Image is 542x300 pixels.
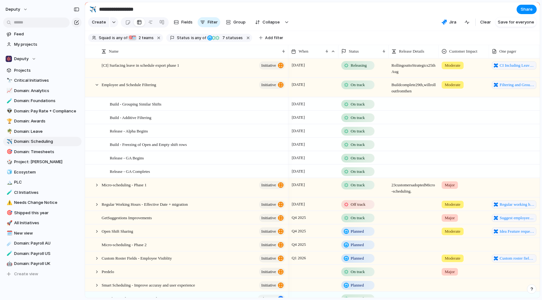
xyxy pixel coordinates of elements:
[445,201,460,208] span: Moderate
[263,19,280,25] span: Collapse
[3,249,82,258] a: 🧪Domain: Payroll US
[7,250,11,257] div: 🧪
[492,200,536,209] a: Regular working hours 2.0 pre-migration improvements
[102,61,179,69] span: [CI] Surfacing leave in schedule export phase 1
[480,19,491,25] span: Clear
[221,35,226,40] span: 7
[290,114,306,121] span: [DATE]
[14,159,79,165] span: Project: [PERSON_NAME]
[7,158,11,166] div: 🎲
[6,6,20,13] span: deputy
[102,254,172,261] span: Custom Roster Fields - Employee Visiblity
[259,214,285,222] button: initiative
[3,198,82,207] div: ⚠️Needs Change Notice
[6,138,12,145] button: ✈️
[102,241,146,248] span: Micro-scheduling - Phase 2
[389,59,438,75] span: Rolling out to Strategics 25th Aug
[3,66,82,75] a: Projects
[449,48,477,54] span: Customer Impact
[137,35,154,41] span: teams
[498,19,534,25] span: Save for everyone
[3,208,82,218] a: 🎯Shipped this year
[14,67,79,74] span: Projects
[259,81,285,89] button: initiative
[110,141,187,148] span: Build - Freezing of Open and Empty shift rows
[7,179,11,186] div: 🏔️
[194,35,206,41] span: any of
[6,251,12,257] button: 🧪
[6,220,12,226] button: 🚀
[3,168,82,177] a: 🧊Ecosystem
[190,34,208,41] button: isany of
[7,87,11,94] div: 📈
[3,116,82,126] a: 🏆Domain: Awards
[3,86,82,96] div: 📈Domain: Analytics
[351,201,365,208] span: Off track
[351,155,365,161] span: On track
[3,127,82,136] a: 🌴Domain: Leave
[110,100,162,107] span: Build - Grouping Similar Shifts
[14,271,38,277] span: Create view
[14,240,79,246] span: Domain: Payroll AU
[290,200,306,208] span: [DATE]
[14,41,79,48] span: My projects
[290,127,306,135] span: [DATE]
[7,260,11,267] div: 🤖
[261,254,276,263] span: initiative
[259,227,285,235] button: initiative
[102,268,114,275] span: Predelo
[14,108,79,114] span: Domain: Pay Rate + Compliance
[351,101,365,107] span: On track
[191,35,194,41] span: is
[351,82,365,88] span: On track
[7,209,11,216] div: 🎯
[7,168,11,176] div: 🧊
[259,181,285,189] button: initiative
[7,148,11,155] div: 🎯
[445,255,460,261] span: Moderate
[14,149,79,155] span: Domain: Timesheets
[14,199,79,206] span: Needs Change Notice
[88,4,98,14] button: ✈️
[290,227,307,235] span: Q4 2025
[6,240,12,246] button: ☄️
[261,181,276,189] span: initiative
[14,261,79,267] span: Domain: Payroll UK
[6,169,12,175] button: 🧊
[351,215,365,221] span: On track
[7,189,11,196] div: 🧪
[89,5,96,13] div: ✈️
[259,200,285,209] button: initiative
[290,61,306,69] span: [DATE]
[233,19,246,25] span: Group
[3,96,82,106] div: 🧪Domain: Foundations
[259,268,285,276] button: initiative
[177,35,190,41] span: Status
[389,78,438,94] span: Build complete 29th, will rollout from then
[3,229,82,238] a: 🗓️New view
[290,154,306,162] span: [DATE]
[128,35,133,40] div: 🎯
[6,128,12,135] button: 🌴
[137,35,142,40] span: 2
[259,254,285,262] button: initiative
[517,5,537,14] button: Share
[6,77,12,84] button: 🔭
[221,35,243,41] span: statuses
[6,210,12,216] button: 🎯
[261,214,276,222] span: initiative
[3,178,82,187] div: 🏔️PLC
[14,251,79,257] span: Domain: Payroll US
[445,228,460,235] span: Moderate
[14,77,79,84] span: Critical Initiatives
[14,230,79,236] span: New view
[3,269,82,279] button: Create view
[290,100,306,108] span: [DATE]
[6,179,12,185] button: 🏔️
[492,227,536,235] a: Idea Feature request Shift sharing to other locations within the business
[251,17,283,27] button: Collapse
[181,19,193,25] span: Fields
[351,142,365,148] span: On track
